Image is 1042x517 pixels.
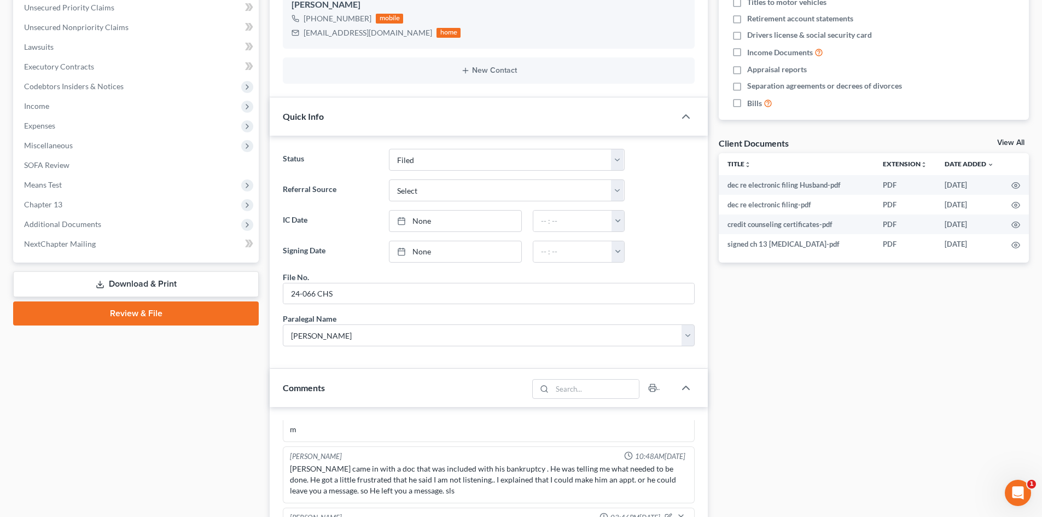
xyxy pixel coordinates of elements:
[883,160,927,168] a: Extensionunfold_more
[936,234,1003,254] td: [DATE]
[936,214,1003,234] td: [DATE]
[15,155,259,175] a: SOFA Review
[635,451,685,462] span: 10:48AM[DATE]
[277,179,383,201] label: Referral Source
[290,451,342,462] div: [PERSON_NAME]
[15,37,259,57] a: Lawsuits
[936,175,1003,195] td: [DATE]
[874,214,936,234] td: PDF
[24,101,49,111] span: Income
[997,139,1024,147] a: View All
[24,22,129,32] span: Unsecured Nonpriority Claims
[292,66,686,75] button: New Contact
[24,141,73,150] span: Miscellaneous
[24,82,124,91] span: Codebtors Insiders & Notices
[987,161,994,168] i: expand_more
[24,180,62,189] span: Means Test
[747,98,762,109] span: Bills
[24,160,69,170] span: SOFA Review
[277,210,383,232] label: IC Date
[15,234,259,254] a: NextChapter Mailing
[747,13,853,24] span: Retirement account statements
[719,175,874,195] td: dec re electronic filing Husband-pdf
[719,234,874,254] td: signed ch 13 [MEDICAL_DATA]-pdf
[24,42,54,51] span: Lawsuits
[277,149,383,171] label: Status
[719,137,789,149] div: Client Documents
[283,111,324,121] span: Quick Info
[533,211,612,231] input: -- : --
[24,3,114,12] span: Unsecured Priority Claims
[874,195,936,214] td: PDF
[1027,480,1036,489] span: 1
[304,13,371,24] div: [PHONE_NUMBER]
[290,463,688,496] div: [PERSON_NAME] came in with a doc that was included with his bankruptcy . He was telling me what n...
[874,234,936,254] td: PDF
[290,424,688,435] div: m
[15,18,259,37] a: Unsecured Nonpriority Claims
[533,241,612,262] input: -- : --
[1005,480,1031,506] iframe: Intercom live chat
[436,28,461,38] div: home
[24,62,94,71] span: Executory Contracts
[747,30,872,40] span: Drivers license & social security card
[24,219,101,229] span: Additional Documents
[874,175,936,195] td: PDF
[376,14,403,24] div: mobile
[304,27,432,38] div: [EMAIL_ADDRESS][DOMAIN_NAME]
[283,382,325,393] span: Comments
[283,271,309,283] div: File No.
[747,80,902,91] span: Separation agreements or decrees of divorces
[719,214,874,234] td: credit counseling certificates-pdf
[389,241,521,262] a: None
[552,380,639,398] input: Search...
[744,161,751,168] i: unfold_more
[945,160,994,168] a: Date Added expand_more
[283,283,694,304] input: --
[15,57,259,77] a: Executory Contracts
[13,271,259,297] a: Download & Print
[921,161,927,168] i: unfold_more
[747,64,807,75] span: Appraisal reports
[389,211,521,231] a: None
[283,313,336,324] div: Paralegal Name
[24,121,55,130] span: Expenses
[747,47,813,58] span: Income Documents
[24,200,62,209] span: Chapter 13
[719,195,874,214] td: dec re electronic filing-pdf
[936,195,1003,214] td: [DATE]
[277,241,383,263] label: Signing Date
[13,301,259,326] a: Review & File
[24,239,96,248] span: NextChapter Mailing
[727,160,751,168] a: Titleunfold_more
